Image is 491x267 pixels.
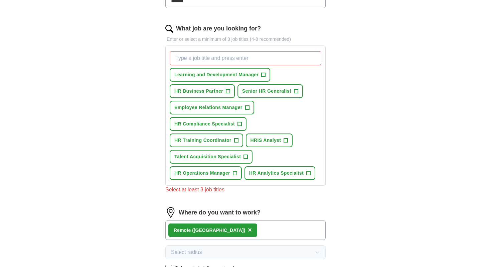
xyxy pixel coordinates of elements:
button: HR Analytics Specialist [244,166,315,180]
span: Employee Relations Manager [174,104,242,111]
button: HR Training Coordinator [170,133,243,147]
span: × [248,226,252,234]
button: Senior HR Generalist [237,84,303,98]
span: HR Training Coordinator [174,137,231,144]
span: Select radius [171,248,202,256]
input: Type a job title and press enter [170,51,321,65]
button: Talent Acquisition Specialist [170,150,253,164]
span: HR Business Partner [174,88,223,95]
div: Select at least 3 job titles [165,186,326,194]
button: HR Operations Manager [170,166,242,180]
span: HR Operations Manager [174,170,230,177]
span: HRIS Analyst [251,137,281,144]
button: HRIS Analyst [246,133,293,147]
span: HR Analytics Specialist [249,170,304,177]
button: Employee Relations Manager [170,101,254,114]
button: × [248,225,252,235]
span: Learning and Development Manager [174,71,259,78]
p: Enter or select a minimum of 3 job titles (4-8 recommended) [165,36,326,43]
button: HR Business Partner [170,84,235,98]
span: Senior HR Generalist [242,88,291,95]
label: What job are you looking for? [176,24,261,33]
span: HR Compliance Specialist [174,120,235,127]
img: search.png [165,25,173,33]
span: Talent Acquisition Specialist [174,153,241,160]
img: location.png [165,207,176,218]
label: Where do you want to work? [179,208,261,217]
button: HR Compliance Specialist [170,117,247,131]
button: Select radius [165,245,326,259]
button: Learning and Development Manager [170,68,270,82]
div: Remote ([GEOGRAPHIC_DATA]) [174,227,245,234]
